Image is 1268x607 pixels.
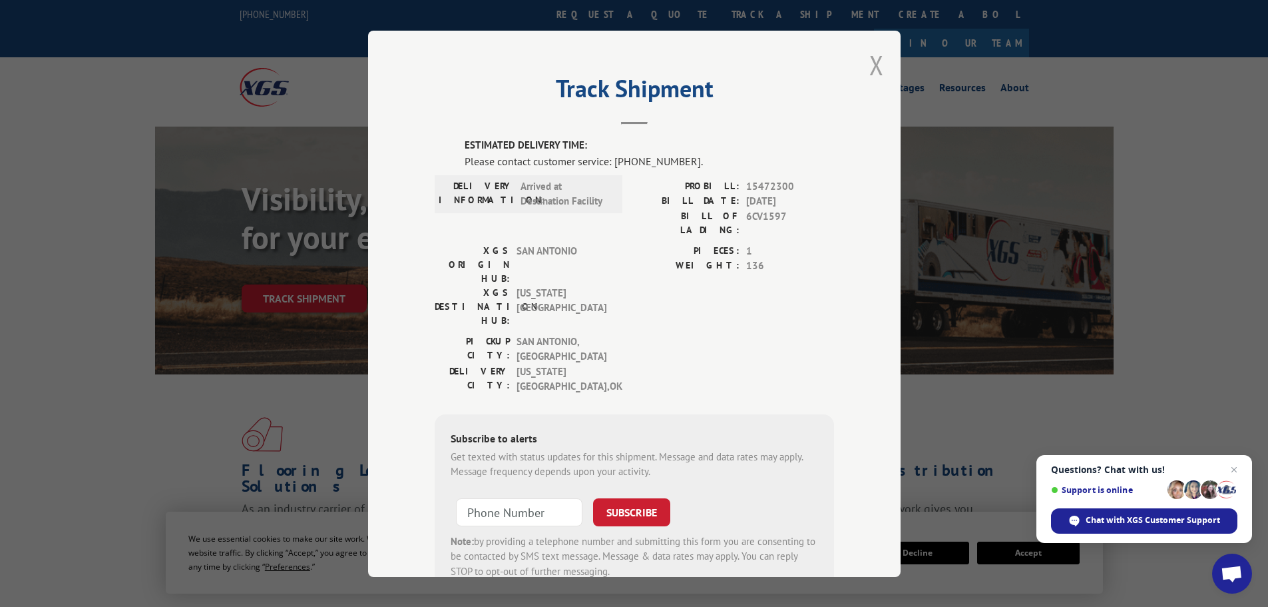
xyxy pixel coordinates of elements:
input: Phone Number [456,498,582,526]
span: 136 [746,259,834,274]
label: BILL OF LADING: [634,209,740,237]
label: PIECES: [634,243,740,259]
span: 15472300 [746,179,834,194]
span: SAN ANTONIO [517,243,606,285]
span: [US_STATE][GEOGRAPHIC_DATA] [517,285,606,327]
div: Get texted with status updates for this shipment. Message and data rates may apply. Message frequ... [451,449,818,479]
div: Open chat [1212,554,1252,594]
span: 1 [746,243,834,259]
span: Questions? Chat with us! [1051,464,1237,475]
button: SUBSCRIBE [593,498,670,526]
span: [DATE] [746,194,834,209]
label: XGS ORIGIN HUB: [435,243,510,285]
label: PICKUP CITY: [435,334,510,364]
strong: Note: [451,534,474,547]
label: PROBILL: [634,179,740,194]
label: ESTIMATED DELIVERY TIME: [465,138,834,153]
span: [US_STATE][GEOGRAPHIC_DATA] , OK [517,364,606,394]
span: 6CV1597 [746,209,834,237]
div: Subscribe to alerts [451,430,818,449]
label: DELIVERY INFORMATION: [439,179,514,209]
button: Close modal [869,47,884,83]
label: WEIGHT: [634,259,740,274]
span: Close chat [1226,462,1242,478]
span: Chat with XGS Customer Support [1086,514,1220,526]
h2: Track Shipment [435,79,834,105]
label: DELIVERY CITY: [435,364,510,394]
span: Support is online [1051,485,1163,495]
span: SAN ANTONIO , [GEOGRAPHIC_DATA] [517,334,606,364]
label: BILL DATE: [634,194,740,209]
div: Please contact customer service: [PHONE_NUMBER]. [465,153,834,169]
div: Chat with XGS Customer Support [1051,508,1237,534]
span: Arrived at Destination Facility [521,179,610,209]
div: by providing a telephone number and submitting this form you are consenting to be contacted by SM... [451,534,818,579]
label: XGS DESTINATION HUB: [435,285,510,327]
